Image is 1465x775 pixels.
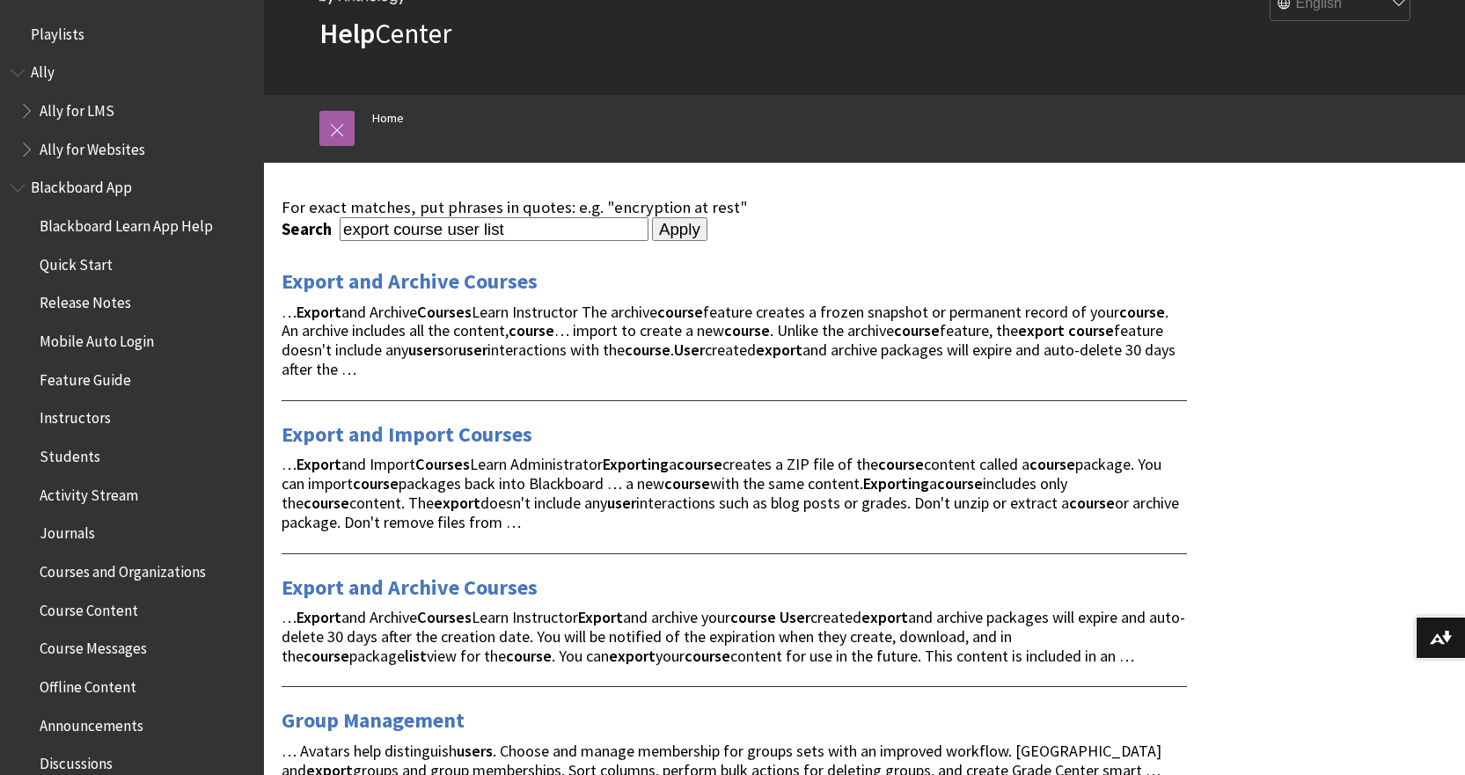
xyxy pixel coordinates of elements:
[756,340,802,360] strong: export
[861,607,908,627] strong: export
[40,135,145,158] span: Ally for Websites
[40,404,111,428] span: Instructors
[458,340,487,360] strong: user
[863,473,929,494] strong: Exporting
[506,646,552,666] strong: course
[607,493,636,513] strong: user
[40,480,138,504] span: Activity Stream
[40,442,100,465] span: Students
[578,607,623,627] strong: Export
[457,741,493,761] strong: users
[40,211,213,235] span: Blackboard Learn App Help
[408,340,444,360] strong: users
[652,217,707,242] input: Apply
[415,454,470,474] strong: Courses
[282,706,465,735] a: Group Management
[625,340,670,360] strong: course
[40,672,136,696] span: Offline Content
[304,493,349,513] strong: course
[780,607,810,627] strong: User
[282,267,538,296] a: Export and Archive Courses
[1018,320,1065,340] strong: export
[603,454,669,474] strong: Exporting
[674,340,705,360] strong: User
[894,320,940,340] strong: course
[677,454,722,474] strong: course
[730,607,776,627] strong: course
[40,519,95,543] span: Journals
[353,473,399,494] strong: course
[282,420,532,449] a: Export and Import Courses
[40,557,206,581] span: Courses and Organizations
[40,749,113,772] span: Discussions
[40,596,138,619] span: Course Content
[405,646,427,666] strong: list
[685,646,730,666] strong: course
[40,96,114,120] span: Ally for LMS
[40,711,143,735] span: Announcements
[434,493,480,513] strong: export
[282,454,1179,531] span: … and Import Learn Administrator a creates a ZIP file of the content called a package. You can im...
[509,320,554,340] strong: course
[282,219,336,239] label: Search
[724,320,770,340] strong: course
[878,454,924,474] strong: course
[40,634,147,658] span: Course Messages
[40,250,113,274] span: Quick Start
[1068,320,1114,340] strong: course
[40,326,154,350] span: Mobile Auto Login
[657,302,703,322] strong: course
[319,16,375,51] strong: Help
[1069,493,1115,513] strong: course
[304,646,349,666] strong: course
[297,607,341,627] strong: Export
[11,19,253,49] nav: Book outline for Playlists
[417,607,472,627] strong: Courses
[417,302,472,322] strong: Courses
[282,607,1185,666] span: … and Archive Learn Instructor and archive your created and archive packages will expire and auto...
[31,19,84,43] span: Playlists
[297,302,341,322] strong: Export
[1119,302,1165,322] strong: course
[664,473,710,494] strong: course
[31,173,132,197] span: Blackboard App
[40,365,131,389] span: Feature Guide
[11,58,253,165] nav: Book outline for Anthology Ally Help
[937,473,983,494] strong: course
[282,198,1187,217] div: For exact matches, put phrases in quotes: e.g. "encryption at rest"
[282,574,538,602] a: Export and Archive Courses
[1029,454,1075,474] strong: course
[31,58,55,82] span: Ally
[319,16,451,51] a: HelpCenter
[282,302,1176,379] span: … and Archive Learn Instructor The archive feature creates a frozen snapshot or permanent record ...
[297,454,341,474] strong: Export
[372,107,404,129] a: Home
[40,289,131,312] span: Release Notes
[609,646,656,666] strong: export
